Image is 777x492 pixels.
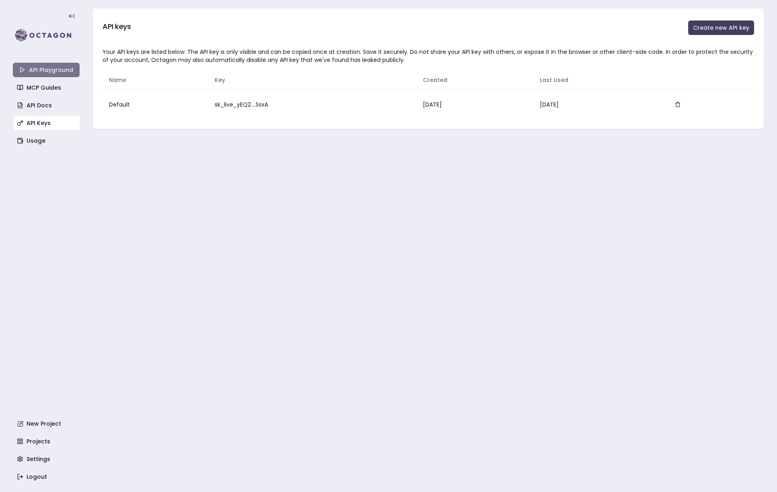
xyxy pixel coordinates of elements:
td: [DATE] [416,90,534,119]
td: Default [103,90,208,119]
th: Key [208,70,416,90]
a: MCP Guides [14,80,80,95]
a: API Keys [14,116,80,130]
th: Created [416,70,534,90]
a: API Docs [14,98,80,113]
th: Last Used [533,70,663,90]
img: logo-rect-yK7x_WSZ.svg [13,27,80,43]
td: [DATE] [533,90,663,119]
a: Projects [14,434,80,449]
td: sk_live_yEQ2....SsxA [208,90,416,119]
a: Usage [14,133,80,148]
a: Settings [14,452,80,466]
button: Create new API key [688,20,754,35]
h3: API keys [103,21,131,32]
div: Your API keys are listed below. The API key is only visible and can be copied once at creation. S... [103,48,754,64]
th: Name [103,70,208,90]
a: API Playground [13,63,80,77]
a: Logout [14,469,80,484]
a: New Project [14,416,80,431]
